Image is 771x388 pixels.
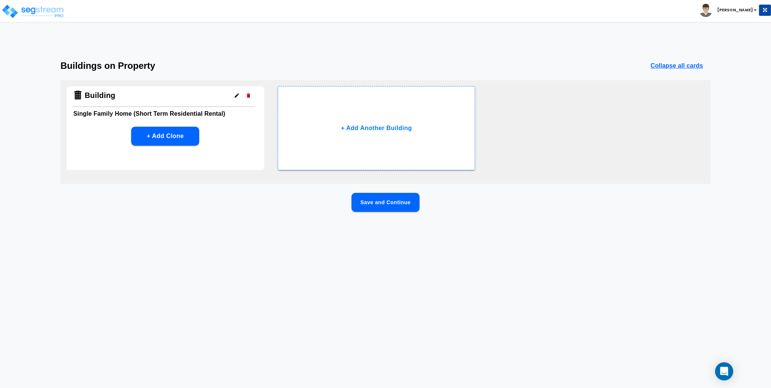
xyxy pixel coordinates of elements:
[717,7,753,13] b: [PERSON_NAME]
[1,4,65,19] img: logo_pro_r.png
[60,61,155,71] h3: Buildings on Property
[351,193,420,212] button: Save and Continue
[278,86,475,170] button: + Add Another Building
[73,90,83,101] img: Building Icon
[650,61,703,70] p: Collapse all cards
[85,91,115,100] h4: Building
[715,362,733,380] div: Open Intercom Messenger
[73,109,257,119] h6: Single Family Home (Short Term Residential Rental)
[699,4,712,17] img: avatar.png
[131,127,199,146] button: + Add Clone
